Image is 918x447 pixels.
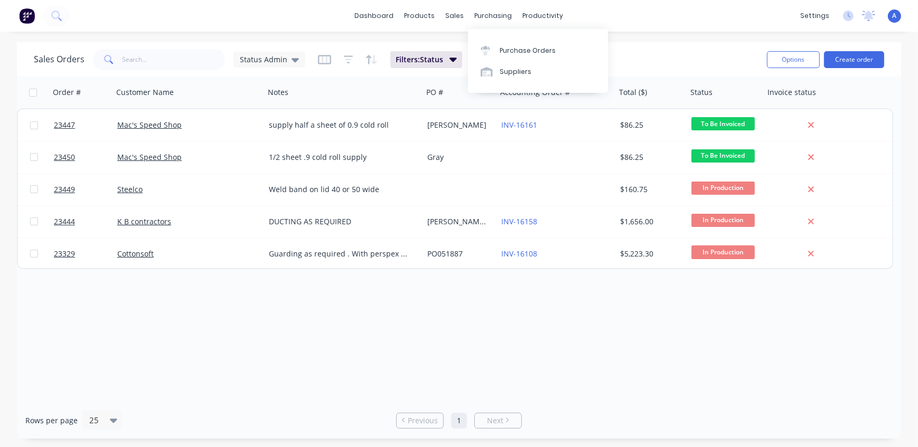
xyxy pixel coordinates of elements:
[619,87,647,98] div: Total ($)
[392,413,526,429] ul: Pagination
[427,152,490,163] div: Gray
[691,245,755,259] span: In Production
[620,216,680,227] div: $1,656.00
[116,87,174,98] div: Customer Name
[53,87,81,98] div: Order #
[117,120,182,130] a: Mac's Speed Shop
[426,87,443,98] div: PO #
[767,51,820,68] button: Options
[54,152,75,163] span: 23450
[691,182,755,195] span: In Production
[54,249,75,259] span: 23329
[691,149,755,163] span: To Be Invoiced
[470,8,518,24] div: purchasing
[795,8,835,24] div: settings
[54,109,117,141] a: 23447
[468,61,608,82] a: Suppliers
[468,40,608,61] a: Purchase Orders
[441,8,470,24] div: sales
[893,11,897,21] span: A
[620,249,680,259] div: $5,223.30
[117,152,182,162] a: Mac's Speed Shop
[54,174,117,205] a: 23449
[240,54,287,65] span: Status Admin
[399,8,441,24] div: products
[19,8,35,24] img: Factory
[54,120,75,130] span: 23447
[824,51,884,68] button: Create order
[269,152,411,163] div: 1/2 sheet .9 cold roll supply
[397,415,443,426] a: Previous page
[427,120,490,130] div: [PERSON_NAME]
[54,206,117,237] a: 23444
[269,184,411,195] div: Weld band on lid 40 or 50 wide
[501,120,537,130] a: INV-16161
[117,184,143,194] a: Steelco
[518,8,569,24] div: productivity
[390,51,462,68] button: Filters:Status
[54,184,75,195] span: 23449
[269,249,411,259] div: Guarding as required . With perspex and powder coated
[396,54,443,65] span: Filters: Status
[269,216,411,227] div: DUCTING AS REQUIRED
[427,249,490,259] div: PO051887
[25,415,78,426] span: Rows per page
[451,413,467,429] a: Page 1 is your current page
[500,67,531,77] div: Suppliers
[620,184,680,195] div: $160.75
[501,216,537,226] a: INV-16158
[501,249,537,259] a: INV-16108
[117,216,171,226] a: K B contractors
[690,87,713,98] div: Status
[268,87,288,98] div: Notes
[500,46,556,55] div: Purchase Orders
[620,152,680,163] div: $86.25
[123,49,226,70] input: Search...
[767,87,816,98] div: Invoice status
[487,415,503,426] span: Next
[54,238,117,270] a: 23329
[54,216,75,227] span: 23444
[117,249,154,259] a: Cottonsoft
[691,117,755,130] span: To Be Invoiced
[427,216,490,227] div: [PERSON_NAME] concrete E/T
[269,120,411,130] div: supply half a sheet of 0.9 cold roll
[620,120,680,130] div: $86.25
[475,415,521,426] a: Next page
[408,415,438,426] span: Previous
[691,214,755,227] span: In Production
[54,141,117,173] a: 23450
[350,8,399,24] a: dashboard
[34,54,85,64] h1: Sales Orders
